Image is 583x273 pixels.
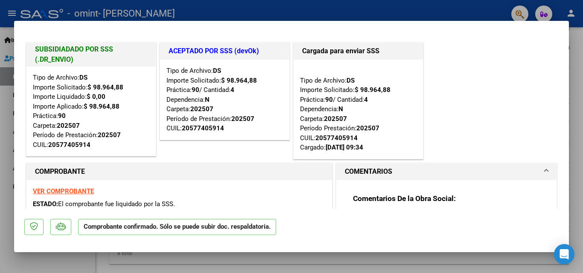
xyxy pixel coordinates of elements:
strong: 90 [58,112,66,120]
strong: 202507 [190,105,213,113]
strong: 90 [192,86,199,94]
strong: 202507 [324,115,347,123]
strong: N [205,96,210,103]
strong: 202507 [57,122,80,129]
strong: 202507 [231,115,254,123]
strong: DS [347,77,355,84]
strong: N [338,105,343,113]
div: Tipo de Archivo: Importe Solicitado: Importe Liquidado: Importe Aplicado: Práctica: Carpeta: Perí... [33,73,149,149]
h1: ACEPTADO POR SSS (devOk) [169,46,281,56]
h1: COMENTARIOS [345,167,392,177]
div: 20577405914 [315,133,358,143]
div: 20577405914 [48,140,90,150]
div: Open Intercom Messenger [554,244,574,264]
strong: $ 98.964,88 [355,86,391,94]
strong: $ 98.964,88 [87,83,123,91]
strong: 202507 [98,131,121,139]
span: El comprobante fue liquidado por la SSS. [58,200,175,208]
strong: Comentarios De la Obra Social: [353,194,456,203]
p: Comprobante confirmado. Sólo se puede subir doc. respaldatoria. [78,219,276,236]
h1: SUBSIDIADADO POR SSS (.DR_ENVIO) [35,44,147,65]
a: VER COMPROBANTE [33,187,94,195]
div: 20577405914 [182,124,224,133]
strong: 4 [364,96,368,103]
strong: $ 0,00 [87,93,105,101]
strong: [DATE] 09:34 [326,144,363,151]
strong: DS [79,74,87,81]
strong: DS [213,67,221,75]
strong: COMPROBANTE [35,167,85,175]
strong: 4 [230,86,234,94]
strong: $ 98.964,88 [84,103,120,110]
div: Tipo de Archivo: Importe Solicitado: Práctica: / Cantidad: Dependencia: Carpeta: Período Prestaci... [300,66,417,152]
strong: $ 98.964,88 [221,77,257,84]
div: Tipo de Archivo: Importe Solicitado: Práctica: / Cantidad: Dependencia: Carpeta: Período de Prest... [166,66,283,133]
h1: Cargada para enviar SSS [302,46,414,56]
strong: 202507 [356,124,379,132]
strong: 90 [325,96,333,103]
span: ESTADO: [33,200,58,208]
mat-expansion-panel-header: COMENTARIOS [336,163,557,180]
